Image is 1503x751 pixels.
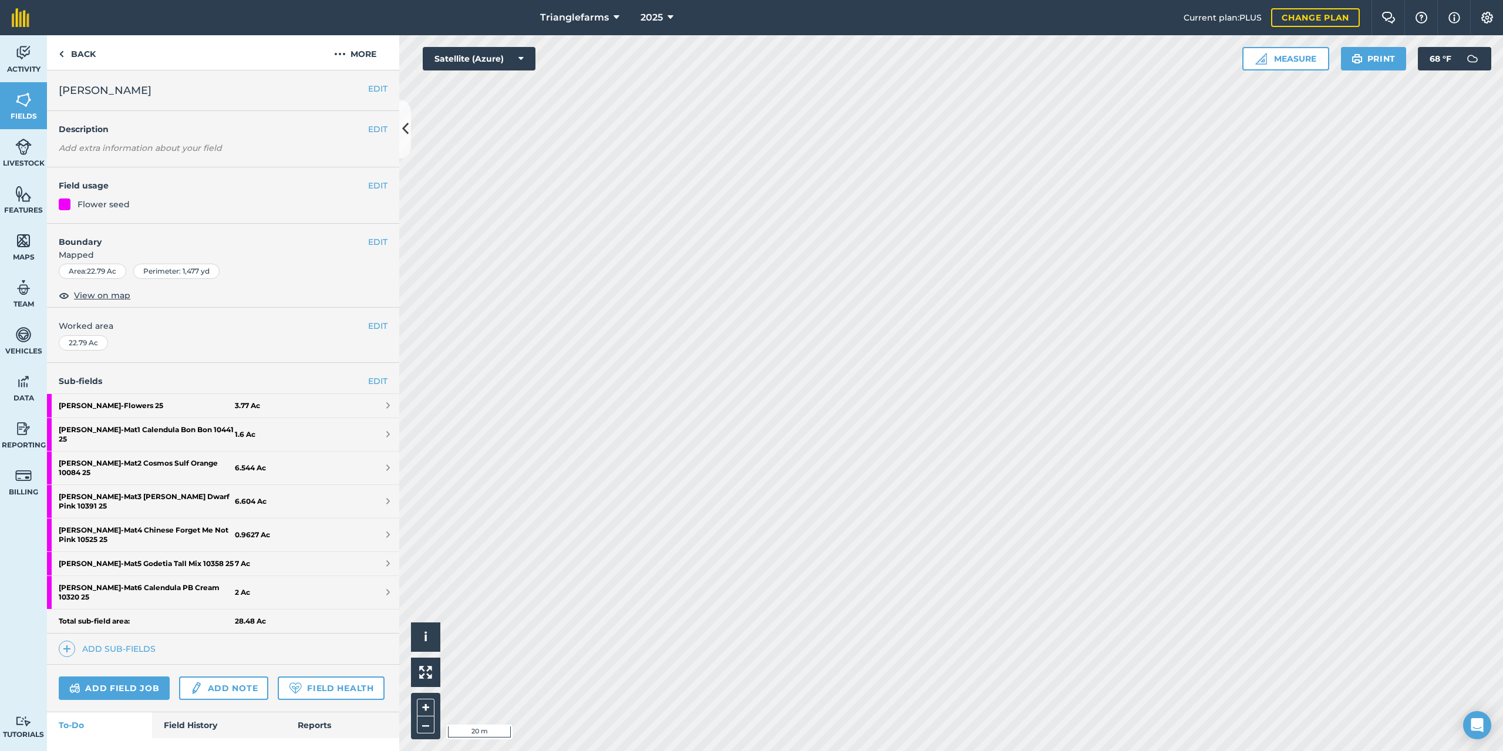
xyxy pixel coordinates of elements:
button: EDIT [368,82,387,95]
strong: [PERSON_NAME] - Mat3 [PERSON_NAME] Dwarf Pink 10391 25 [59,485,235,518]
img: svg+xml;base64,PD94bWwgdmVyc2lvbj0iMS4wIiBlbmNvZGluZz0idXRmLTgiPz4KPCEtLSBHZW5lcmF0b3I6IEFkb2JlIE... [15,44,32,62]
span: i [424,629,427,644]
img: svg+xml;base64,PD94bWwgdmVyc2lvbj0iMS4wIiBlbmNvZGluZz0idXRmLTgiPz4KPCEtLSBHZW5lcmF0b3I6IEFkb2JlIE... [69,681,80,695]
a: Add sub-fields [59,641,160,657]
a: [PERSON_NAME]-Flowers 253.77 Ac [47,394,399,417]
button: EDIT [368,235,387,248]
strong: [PERSON_NAME] - Mat5 Godetia Tall Mix 10358 25 [59,552,235,575]
img: svg+xml;base64,PD94bWwgdmVyc2lvbj0iMS4wIiBlbmNvZGluZz0idXRmLTgiPz4KPCEtLSBHZW5lcmF0b3I6IEFkb2JlIE... [15,138,32,156]
img: A cog icon [1480,12,1494,23]
strong: 7 Ac [235,559,250,568]
span: Current plan : PLUS [1184,11,1262,24]
strong: 1.6 Ac [235,430,255,439]
button: View on map [59,288,130,302]
a: Field Health [278,676,384,700]
h4: Boundary [47,224,368,248]
a: Add field job [59,676,170,700]
strong: [PERSON_NAME] - Mat2 Cosmos Sulf Orange 10084 25 [59,452,235,484]
span: 68 ° F [1430,47,1451,70]
img: svg+xml;base64,PHN2ZyB4bWxucz0iaHR0cDovL3d3dy53My5vcmcvMjAwMC9zdmciIHdpZHRoPSI5IiBoZWlnaHQ9IjI0Ii... [59,47,64,61]
strong: [PERSON_NAME] - Mat1 Calendula Bon Bon 10441 25 [59,418,235,451]
img: svg+xml;base64,PHN2ZyB4bWxucz0iaHR0cDovL3d3dy53My5vcmcvMjAwMC9zdmciIHdpZHRoPSIxOSIgaGVpZ2h0PSIyNC... [1352,52,1363,66]
a: [PERSON_NAME]-Mat5 Godetia Tall Mix 10358 257 Ac [47,552,399,575]
button: 68 °F [1418,47,1491,70]
a: Add note [179,676,268,700]
span: 2025 [641,11,663,25]
img: svg+xml;base64,PHN2ZyB4bWxucz0iaHR0cDovL3d3dy53My5vcmcvMjAwMC9zdmciIHdpZHRoPSIxNyIgaGVpZ2h0PSIxNy... [1448,11,1460,25]
img: svg+xml;base64,PHN2ZyB4bWxucz0iaHR0cDovL3d3dy53My5vcmcvMjAwMC9zdmciIHdpZHRoPSIxNCIgaGVpZ2h0PSIyNC... [63,642,71,656]
em: Add extra information about your field [59,143,222,153]
img: svg+xml;base64,PHN2ZyB4bWxucz0iaHR0cDovL3d3dy53My5vcmcvMjAwMC9zdmciIHdpZHRoPSI1NiIgaGVpZ2h0PSI2MC... [15,91,32,109]
a: [PERSON_NAME]-Mat4 Chinese Forget Me Not Pink 10525 250.9627 Ac [47,518,399,551]
strong: 6.544 Ac [235,463,266,473]
a: [PERSON_NAME]-Mat6 Calendula PB Cream 10320 252 Ac [47,576,399,609]
h4: Field usage [59,179,368,192]
button: – [417,716,434,733]
span: Worked area [59,319,387,332]
button: EDIT [368,123,387,136]
strong: 2 Ac [235,588,250,597]
span: View on map [74,289,130,302]
button: EDIT [368,179,387,192]
img: Ruler icon [1255,53,1267,65]
strong: 3.77 Ac [235,401,260,410]
button: More [311,35,399,70]
div: Flower seed [77,198,130,211]
img: svg+xml;base64,PHN2ZyB4bWxucz0iaHR0cDovL3d3dy53My5vcmcvMjAwMC9zdmciIHdpZHRoPSI1NiIgaGVpZ2h0PSI2MC... [15,232,32,250]
a: [PERSON_NAME]-Mat2 Cosmos Sulf Orange 10084 256.544 Ac [47,452,399,484]
img: fieldmargin Logo [12,8,29,27]
a: Change plan [1271,8,1360,27]
strong: [PERSON_NAME] - Mat6 Calendula PB Cream 10320 25 [59,576,235,609]
button: Print [1341,47,1407,70]
strong: [PERSON_NAME] - Mat4 Chinese Forget Me Not Pink 10525 25 [59,518,235,551]
img: Two speech bubbles overlapping with the left bubble in the forefront [1381,12,1396,23]
img: svg+xml;base64,PHN2ZyB4bWxucz0iaHR0cDovL3d3dy53My5vcmcvMjAwMC9zdmciIHdpZHRoPSI1NiIgaGVpZ2h0PSI2MC... [15,185,32,203]
button: Measure [1242,47,1329,70]
div: Perimeter : 1,477 yd [133,264,220,279]
strong: 6.604 Ac [235,497,267,506]
strong: Total sub-field area: [59,617,235,626]
img: svg+xml;base64,PD94bWwgdmVyc2lvbj0iMS4wIiBlbmNvZGluZz0idXRmLTgiPz4KPCEtLSBHZW5lcmF0b3I6IEFkb2JlIE... [15,326,32,343]
img: svg+xml;base64,PHN2ZyB4bWxucz0iaHR0cDovL3d3dy53My5vcmcvMjAwMC9zdmciIHdpZHRoPSIyMCIgaGVpZ2h0PSIyNC... [334,47,346,61]
a: EDIT [368,375,387,388]
h4: Description [59,123,387,136]
span: Trianglefarms [540,11,609,25]
a: [PERSON_NAME]-Mat1 Calendula Bon Bon 10441 251.6 Ac [47,418,399,451]
img: Four arrows, one pointing top left, one top right, one bottom right and the last bottom left [419,666,432,679]
button: Satellite (Azure) [423,47,535,70]
img: A question mark icon [1414,12,1428,23]
a: Field History [152,712,285,738]
img: svg+xml;base64,PD94bWwgdmVyc2lvbj0iMS4wIiBlbmNvZGluZz0idXRmLTgiPz4KPCEtLSBHZW5lcmF0b3I6IEFkb2JlIE... [1461,47,1484,70]
img: svg+xml;base64,PD94bWwgdmVyc2lvbj0iMS4wIiBlbmNvZGluZz0idXRmLTgiPz4KPCEtLSBHZW5lcmF0b3I6IEFkb2JlIE... [15,373,32,390]
img: svg+xml;base64,PHN2ZyB4bWxucz0iaHR0cDovL3d3dy53My5vcmcvMjAwMC9zdmciIHdpZHRoPSIxOCIgaGVpZ2h0PSIyNC... [59,288,69,302]
a: Back [47,35,107,70]
img: svg+xml;base64,PD94bWwgdmVyc2lvbj0iMS4wIiBlbmNvZGluZz0idXRmLTgiPz4KPCEtLSBHZW5lcmF0b3I6IEFkb2JlIE... [15,420,32,437]
strong: 28.48 Ac [235,617,266,626]
a: [PERSON_NAME]-Mat3 [PERSON_NAME] Dwarf Pink 10391 256.604 Ac [47,485,399,518]
strong: 0.9627 Ac [235,530,270,540]
img: svg+xml;base64,PD94bWwgdmVyc2lvbj0iMS4wIiBlbmNvZGluZz0idXRmLTgiPz4KPCEtLSBHZW5lcmF0b3I6IEFkb2JlIE... [15,279,32,297]
strong: [PERSON_NAME] - Flowers 25 [59,394,235,417]
img: svg+xml;base64,PD94bWwgdmVyc2lvbj0iMS4wIiBlbmNvZGluZz0idXRmLTgiPz4KPCEtLSBHZW5lcmF0b3I6IEFkb2JlIE... [190,681,203,695]
button: + [417,699,434,716]
div: Area : 22.79 Ac [59,264,126,279]
button: EDIT [368,319,387,332]
span: [PERSON_NAME] [59,82,151,99]
h4: Sub-fields [47,375,399,388]
img: svg+xml;base64,PD94bWwgdmVyc2lvbj0iMS4wIiBlbmNvZGluZz0idXRmLTgiPz4KPCEtLSBHZW5lcmF0b3I6IEFkb2JlIE... [15,716,32,727]
a: Reports [286,712,399,738]
div: Open Intercom Messenger [1463,711,1491,739]
button: i [411,622,440,652]
div: 22.79 Ac [59,335,108,351]
a: To-Do [47,712,152,738]
span: Mapped [47,248,399,261]
img: svg+xml;base64,PD94bWwgdmVyc2lvbj0iMS4wIiBlbmNvZGluZz0idXRmLTgiPz4KPCEtLSBHZW5lcmF0b3I6IEFkb2JlIE... [15,467,32,484]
